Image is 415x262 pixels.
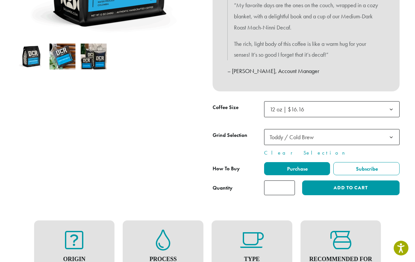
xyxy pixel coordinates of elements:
[264,129,400,145] span: Toddy / Cold Brew
[213,184,233,192] div: Quantity
[286,165,308,172] span: Purchase
[270,105,304,113] span: 12 oz | $16.16
[302,180,399,195] button: Add to cart
[355,165,378,172] span: Subscribe
[264,149,400,157] a: Clear Selection
[18,44,44,69] img: Mach-Ninni Decaf
[270,133,314,141] span: Toddy / Cold Brew
[213,103,264,112] label: Coffee Size
[81,44,107,69] img: Mach-Ninni Decaf - Image 3
[267,103,311,116] span: 12 oz | $16.16
[213,131,264,140] label: Grind Selection
[227,65,385,77] p: – [PERSON_NAME], Account Manager
[50,44,75,69] img: Mach-Ninni Decaf - Image 2
[234,38,378,61] p: The rich, light body of this coffee is like a warm hug for your senses! It’s so good I forget tha...
[264,101,400,117] span: 12 oz | $16.16
[267,131,320,143] span: Toddy / Cold Brew
[213,165,240,172] span: How To Buy
[264,180,295,195] input: Product quantity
